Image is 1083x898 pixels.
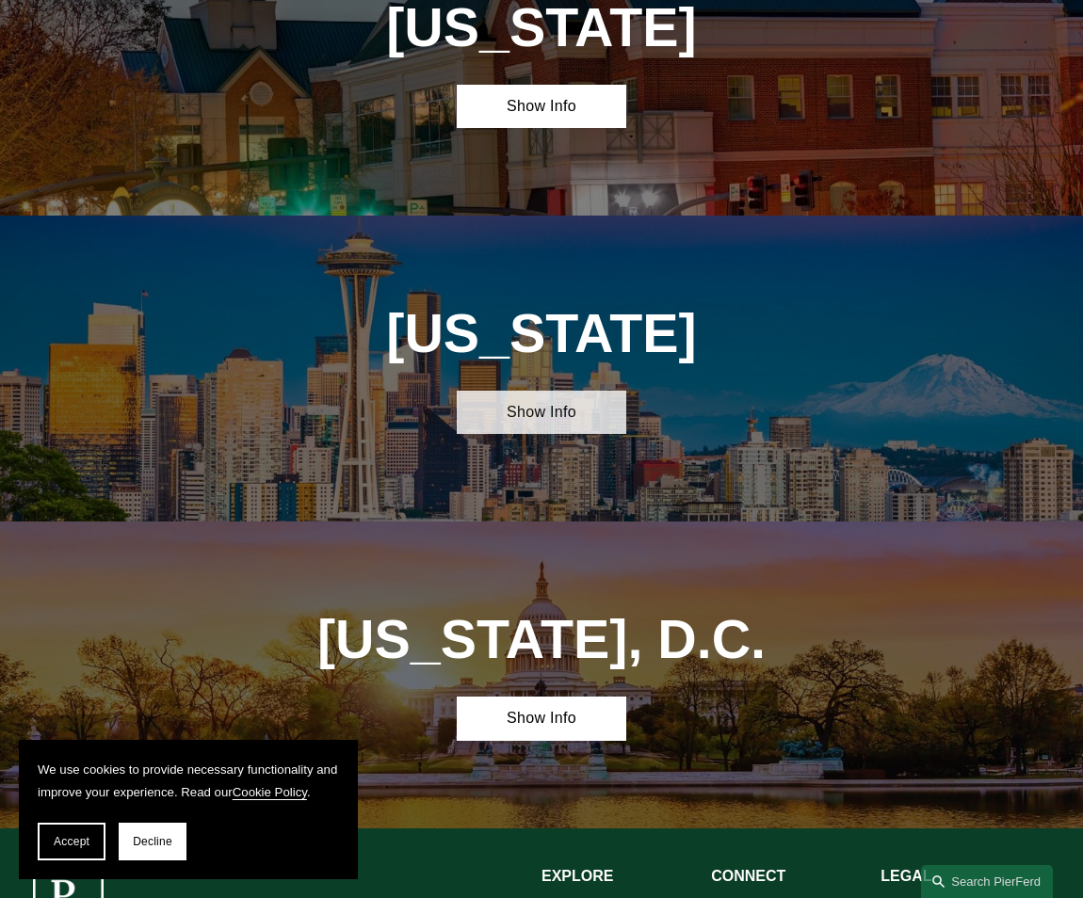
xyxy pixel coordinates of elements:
[457,697,626,740] a: Show Info
[881,868,931,884] strong: LEGAL
[921,865,1053,898] a: Search this site
[133,835,172,848] span: Decline
[38,759,339,804] p: We use cookies to provide necessary functionality and improve your experience. Read our .
[19,740,358,879] section: Cookie banner
[372,303,711,365] h1: [US_STATE]
[457,391,626,434] a: Show Info
[233,785,307,799] a: Cookie Policy
[119,823,186,860] button: Decline
[54,835,89,848] span: Accept
[457,85,626,128] a: Show Info
[541,868,613,884] strong: EXPLORE
[38,823,105,860] button: Accept
[287,609,796,671] h1: [US_STATE], D.C.
[711,868,785,884] strong: CONNECT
